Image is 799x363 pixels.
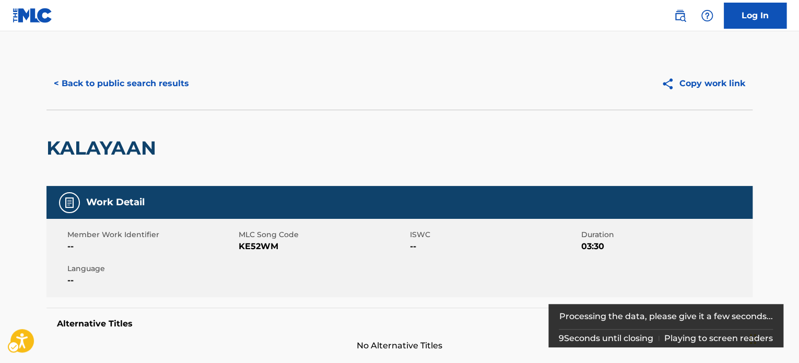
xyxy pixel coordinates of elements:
span: 03:30 [581,240,750,253]
span: No Alternative Titles [46,339,753,352]
img: MLC Logo [13,8,53,23]
span: -- [410,240,579,253]
span: -- [67,240,236,253]
span: Duration [581,229,750,240]
span: Member Work Identifier [67,229,236,240]
h2: KALAYAAN [46,136,161,160]
button: < Back to public search results [46,71,196,97]
h5: Work Detail [86,196,145,208]
img: search [674,9,686,22]
div: Processing the data, please give it a few seconds... [559,304,773,329]
span: -- [67,274,236,287]
img: Copy work link [661,77,679,90]
img: help [701,9,713,22]
span: MLC Song Code [239,229,407,240]
img: Work Detail [63,196,76,209]
span: 9 [559,333,564,343]
span: ISWC [410,229,579,240]
h5: Alternative Titles [57,319,742,329]
span: KE52WM [239,240,407,253]
span: Language [67,263,236,274]
button: Copy work link [654,71,753,97]
a: Log In [724,3,786,29]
